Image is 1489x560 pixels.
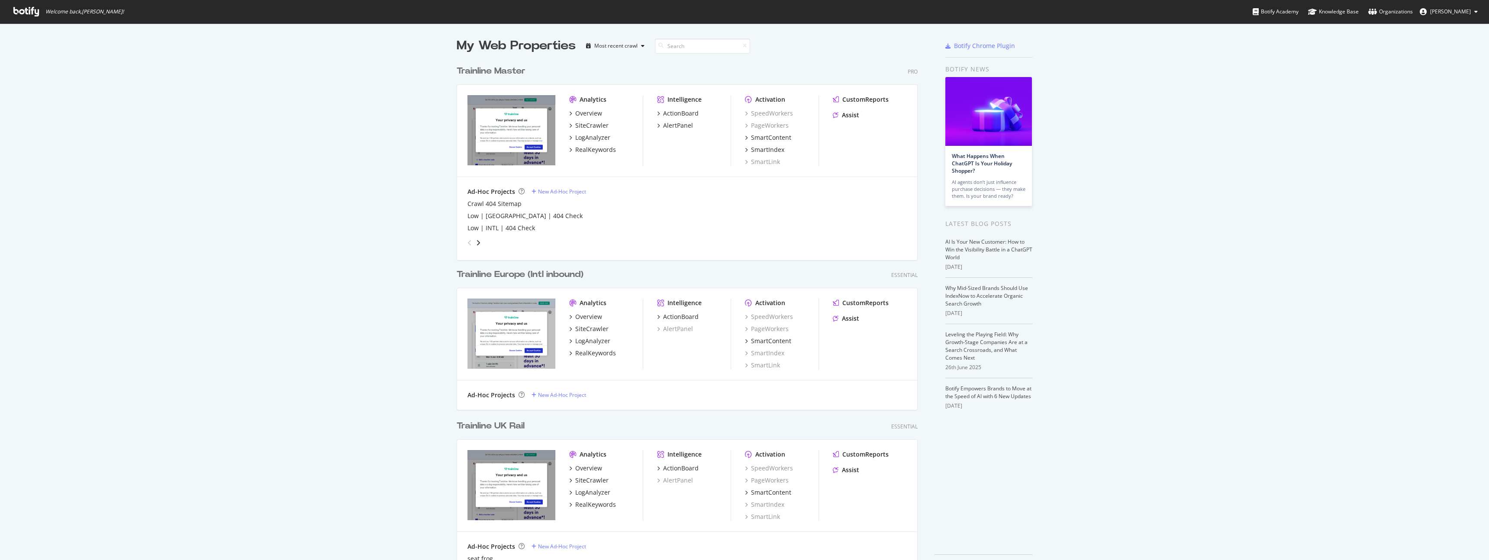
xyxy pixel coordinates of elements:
[532,543,586,550] a: New Ad-Hoc Project
[667,299,702,307] div: Intelligence
[667,95,702,104] div: Intelligence
[751,488,791,497] div: SmartContent
[663,121,693,130] div: AlertPanel
[833,314,859,323] a: Assist
[745,464,793,473] a: SpeedWorkers
[532,391,586,399] a: New Ad-Hoc Project
[575,476,609,485] div: SiteCrawler
[657,464,699,473] a: ActionBoard
[657,312,699,321] a: ActionBoard
[467,299,555,369] img: https://www.thetrainline.com/eu
[467,200,522,208] a: Crawl 404 Sitemap
[945,402,1032,410] div: [DATE]
[663,312,699,321] div: ActionBoard
[569,337,610,345] a: LogAnalyzer
[755,450,785,459] div: Activation
[657,476,693,485] div: AlertPanel
[538,543,586,550] div: New Ad-Hoc Project
[569,133,610,142] a: LogAnalyzer
[745,500,784,509] div: SmartIndex
[908,68,918,75] div: Pro
[575,488,610,497] div: LogAnalyzer
[745,121,789,130] a: PageWorkers
[745,349,784,357] div: SmartIndex
[569,312,602,321] a: Overview
[833,450,889,459] a: CustomReports
[751,145,784,154] div: SmartIndex
[842,111,859,119] div: Assist
[745,476,789,485] a: PageWorkers
[745,361,780,370] a: SmartLink
[467,95,555,165] img: https://www.thetrainline.com
[569,476,609,485] a: SiteCrawler
[745,337,791,345] a: SmartContent
[569,500,616,509] a: RealKeywords
[580,95,606,104] div: Analytics
[842,95,889,104] div: CustomReports
[1253,7,1299,16] div: Botify Academy
[1413,5,1485,19] button: [PERSON_NAME]
[1308,7,1359,16] div: Knowledge Base
[945,42,1015,50] a: Botify Chrome Plugin
[575,349,616,357] div: RealKeywords
[842,466,859,474] div: Assist
[575,121,609,130] div: SiteCrawler
[594,43,638,48] div: Most recent crawl
[45,8,124,15] span: Welcome back, [PERSON_NAME] !
[467,212,583,220] a: Low | [GEOGRAPHIC_DATA] | 404 Check
[569,145,616,154] a: RealKeywords
[457,65,529,77] a: Trainline Master
[833,111,859,119] a: Assist
[1368,7,1413,16] div: Organizations
[467,450,555,520] img: https://www.thetrainline.com/uk
[532,188,586,195] a: New Ad-Hoc Project
[655,39,750,54] input: Search
[457,420,525,432] div: Trainline UK Rail
[745,312,793,321] a: SpeedWorkers
[945,309,1032,317] div: [DATE]
[580,299,606,307] div: Analytics
[663,109,699,118] div: ActionBoard
[569,109,602,118] a: Overview
[464,236,475,250] div: angle-left
[580,450,606,459] div: Analytics
[657,109,699,118] a: ActionBoard
[745,512,780,521] a: SmartLink
[945,364,1032,371] div: 26th June 2025
[467,224,535,232] a: Low | INTL | 404 Check
[569,349,616,357] a: RealKeywords
[457,65,525,77] div: Trainline Master
[842,299,889,307] div: CustomReports
[467,187,515,196] div: Ad-Hoc Projects
[569,488,610,497] a: LogAnalyzer
[575,312,602,321] div: Overview
[569,464,602,473] a: Overview
[755,95,785,104] div: Activation
[745,109,793,118] div: SpeedWorkers
[891,423,918,430] div: Essential
[945,219,1032,229] div: Latest Blog Posts
[667,450,702,459] div: Intelligence
[833,95,889,104] a: CustomReports
[657,325,693,333] a: AlertPanel
[751,337,791,345] div: SmartContent
[842,314,859,323] div: Assist
[575,464,602,473] div: Overview
[467,391,515,399] div: Ad-Hoc Projects
[755,299,785,307] div: Activation
[575,500,616,509] div: RealKeywords
[945,263,1032,271] div: [DATE]
[538,391,586,399] div: New Ad-Hoc Project
[575,145,616,154] div: RealKeywords
[475,238,481,247] div: angle-right
[945,284,1028,307] a: Why Mid-Sized Brands Should Use IndexNow to Accelerate Organic Search Growth
[457,37,576,55] div: My Web Properties
[945,331,1028,361] a: Leveling the Playing Field: Why Growth-Stage Companies Are at a Search Crossroads, and What Comes...
[745,145,784,154] a: SmartIndex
